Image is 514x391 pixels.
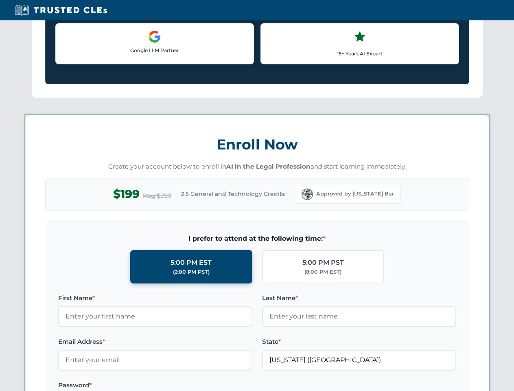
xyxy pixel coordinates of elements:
p: Google LLM Partner [62,46,247,54]
p: 15+ Years AI Expert [267,50,452,57]
strong: AI in the Legal Profession [226,163,311,170]
span: $199 [113,185,140,203]
img: Google [148,30,161,43]
input: Enter your first name [58,306,252,327]
img: Florida Bar [302,189,313,200]
div: (2:00 PM PST) [173,268,210,276]
p: Create your account below to enroll in and start learning immediately. [45,162,469,171]
input: Florida (FL) [262,350,456,370]
span: I prefer to attend at the following time: [58,233,456,244]
img: Trusted CLEs [12,4,109,16]
div: (8:00 PM EST) [304,268,341,276]
div: 5:00 PM EST [171,257,212,268]
span: Reg $299 [143,191,171,201]
label: Last Name [262,293,456,303]
h3: Enroll Now [45,132,469,157]
span: Approved by [US_STATE] Bar [316,190,394,198]
label: Password [58,380,252,390]
label: Email Address [58,337,252,347]
div: 5:00 PM PST [302,257,344,268]
label: State [262,337,456,347]
input: Enter your email [58,350,252,370]
span: 2.5 General and Technology Credits [181,189,285,198]
input: Enter your last name [262,306,456,327]
label: First Name [58,293,252,303]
